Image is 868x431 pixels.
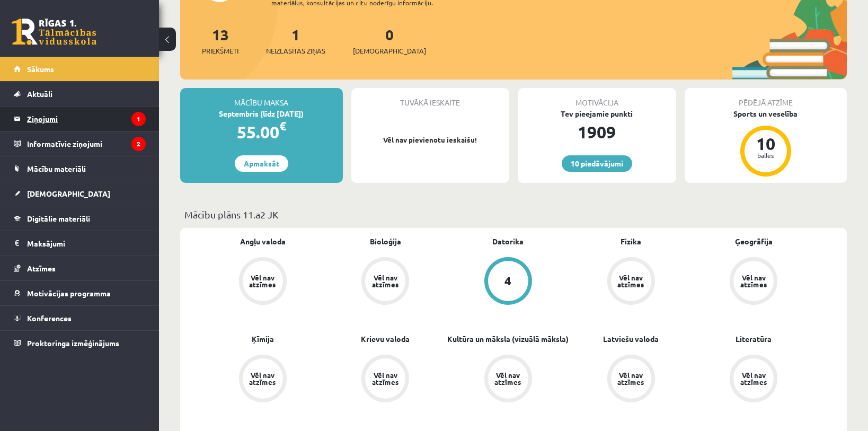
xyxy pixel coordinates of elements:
[370,236,401,247] a: Bioloģija
[27,64,54,74] span: Sākums
[14,231,146,256] a: Maksājumi
[616,372,646,385] div: Vēl nav atzīmes
[692,257,815,307] a: Vēl nav atzīmes
[14,206,146,231] a: Digitālie materiāli
[14,281,146,305] a: Motivācijas programma
[180,108,343,119] div: Septembris (līdz [DATE])
[14,107,146,131] a: Ziņojumi1
[27,338,119,348] span: Proktoringa izmēģinājums
[201,355,324,404] a: Vēl nav atzīmes
[570,355,693,404] a: Vēl nav atzīmes
[736,333,772,345] a: Literatūra
[27,263,56,273] span: Atzīmes
[180,88,343,108] div: Mācību maksa
[750,152,782,159] div: balles
[603,333,659,345] a: Latviešu valoda
[27,313,72,323] span: Konferences
[370,274,400,288] div: Vēl nav atzīmes
[14,156,146,181] a: Mācību materiāli
[570,257,693,307] a: Vēl nav atzīmes
[518,119,676,145] div: 1909
[447,333,569,345] a: Kultūra un māksla (vizuālā māksla)
[248,372,278,385] div: Vēl nav atzīmes
[14,82,146,106] a: Aktuāli
[180,119,343,145] div: 55.00
[27,189,110,198] span: [DEMOGRAPHIC_DATA]
[266,25,325,56] a: 1Neizlasītās ziņas
[14,331,146,355] a: Proktoringa izmēģinājums
[735,236,773,247] a: Ģeogrāfija
[621,236,641,247] a: Fizika
[184,207,843,222] p: Mācību plāns 11.a2 JK
[447,257,570,307] a: 4
[357,135,504,145] p: Vēl nav pievienotu ieskaišu!
[692,355,815,404] a: Vēl nav atzīmes
[279,118,286,134] span: €
[248,274,278,288] div: Vēl nav atzīmes
[27,131,146,156] legend: Informatīvie ziņojumi
[27,231,146,256] legend: Maksājumi
[27,107,146,131] legend: Ziņojumi
[370,372,400,385] div: Vēl nav atzīmes
[739,274,768,288] div: Vēl nav atzīmes
[252,333,274,345] a: Ķīmija
[685,108,847,178] a: Sports un veselība 10 balles
[14,131,146,156] a: Informatīvie ziņojumi2
[14,256,146,280] a: Atzīmes
[518,88,676,108] div: Motivācija
[504,275,511,287] div: 4
[27,214,90,223] span: Digitālie materiāli
[739,372,768,385] div: Vēl nav atzīmes
[201,257,324,307] a: Vēl nav atzīmes
[14,306,146,330] a: Konferences
[750,135,782,152] div: 10
[202,46,238,56] span: Priekšmeti
[14,57,146,81] a: Sākums
[27,288,111,298] span: Motivācijas programma
[12,19,96,45] a: Rīgas 1. Tālmācības vidusskola
[266,46,325,56] span: Neizlasītās ziņas
[492,236,524,247] a: Datorika
[447,355,570,404] a: Vēl nav atzīmes
[685,108,847,119] div: Sports un veselība
[616,274,646,288] div: Vēl nav atzīmes
[202,25,238,56] a: 13Priekšmeti
[14,181,146,206] a: [DEMOGRAPHIC_DATA]
[27,89,52,99] span: Aktuāli
[324,257,447,307] a: Vēl nav atzīmes
[235,155,288,172] a: Apmaksāt
[562,155,632,172] a: 10 piedāvājumi
[353,46,426,56] span: [DEMOGRAPHIC_DATA]
[131,112,146,126] i: 1
[685,88,847,108] div: Pēdējā atzīme
[361,333,410,345] a: Krievu valoda
[493,372,523,385] div: Vēl nav atzīmes
[27,164,86,173] span: Mācību materiāli
[353,25,426,56] a: 0[DEMOGRAPHIC_DATA]
[518,108,676,119] div: Tev pieejamie punkti
[324,355,447,404] a: Vēl nav atzīmes
[351,88,510,108] div: Tuvākā ieskaite
[131,137,146,151] i: 2
[240,236,286,247] a: Angļu valoda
